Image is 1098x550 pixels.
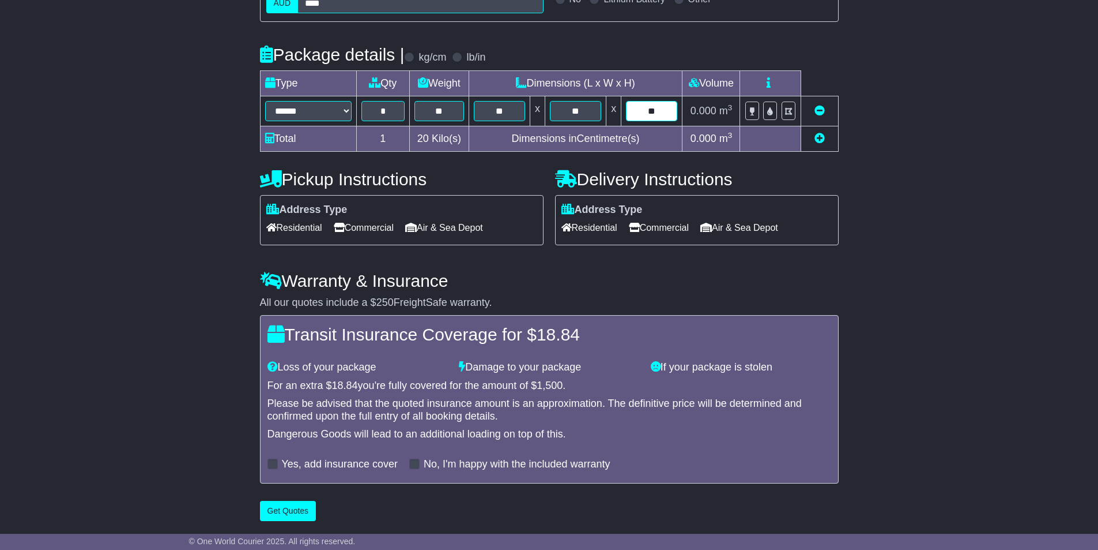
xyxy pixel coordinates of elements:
td: x [530,96,545,126]
div: All our quotes include a $ FreightSafe warranty. [260,297,839,309]
h4: Delivery Instructions [555,170,839,189]
sup: 3 [728,103,733,112]
span: 18.84 [332,380,358,391]
label: kg/cm [418,51,446,64]
td: Kilo(s) [410,126,469,151]
span: Residential [266,219,322,237]
div: For an extra $ you're fully covered for the amount of $ . [267,380,831,392]
label: No, I'm happy with the included warranty [424,458,610,471]
div: Dangerous Goods will lead to an additional loading on top of this. [267,428,831,441]
a: Add new item [814,133,825,144]
span: © One World Courier 2025. All rights reserved. [189,537,356,546]
span: Residential [561,219,617,237]
span: 18.84 [537,325,580,344]
span: m [719,133,733,144]
span: 0.000 [691,133,716,144]
span: Air & Sea Depot [405,219,483,237]
td: Qty [356,70,410,96]
td: x [606,96,621,126]
span: 250 [376,297,394,308]
div: Please be advised that the quoted insurance amount is an approximation. The definitive price will... [267,398,831,422]
span: Commercial [334,219,394,237]
span: 1,500 [537,380,563,391]
h4: Transit Insurance Coverage for $ [267,325,831,344]
sup: 3 [728,131,733,140]
td: Weight [410,70,469,96]
label: Address Type [266,204,348,216]
td: Type [260,70,356,96]
a: Remove this item [814,105,825,117]
div: Damage to your package [453,361,645,374]
span: Commercial [629,219,689,237]
label: Yes, add insurance cover [282,458,398,471]
span: 0.000 [691,105,716,117]
h4: Package details | [260,45,405,64]
td: 1 [356,126,410,151]
h4: Warranty & Insurance [260,271,839,290]
td: Total [260,126,356,151]
td: Dimensions in Centimetre(s) [469,126,682,151]
td: Volume [682,70,740,96]
h4: Pickup Instructions [260,170,544,189]
div: If your package is stolen [645,361,837,374]
label: Address Type [561,204,643,216]
span: 20 [417,133,429,144]
span: m [719,105,733,117]
span: Air & Sea Depot [700,219,778,237]
td: Dimensions (L x W x H) [469,70,682,96]
button: Get Quotes [260,501,316,521]
label: lb/in [466,51,485,64]
div: Loss of your package [262,361,454,374]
